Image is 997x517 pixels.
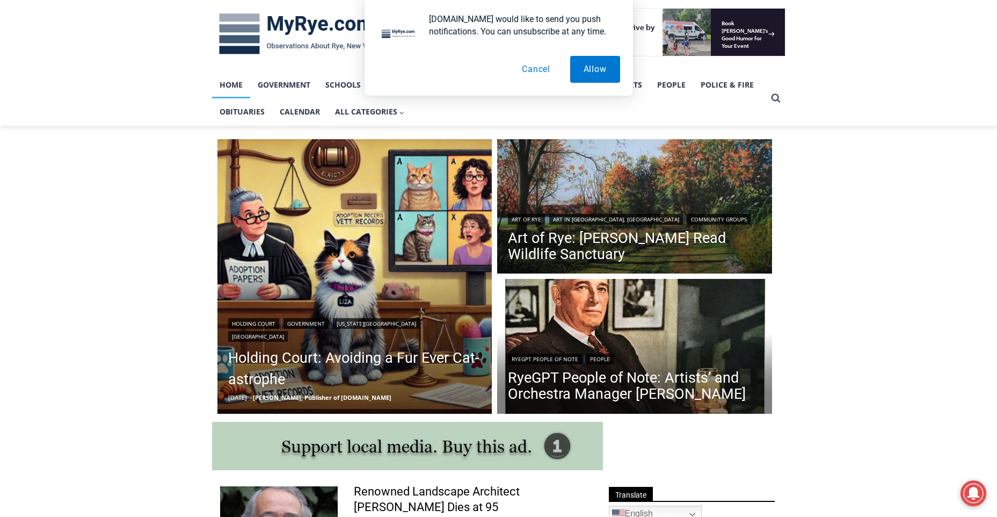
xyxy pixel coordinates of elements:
time: [DATE] [228,393,247,401]
a: Open Tues. - Sun. [PHONE_NUMBER] [1,108,108,134]
a: RyeGPT People of Note: Artists’ and Orchestra Manager [PERSON_NAME] [508,370,761,402]
div: "[PERSON_NAME] and I covered the [DATE] Parade, which was a really eye opening experience as I ha... [271,1,507,104]
a: People [586,354,614,364]
button: Child menu of All Categories [328,98,412,125]
a: Book [PERSON_NAME]'s Good Humor for Your Event [319,3,388,49]
button: View Search Form [766,89,785,108]
a: Holding Court: Avoiding a Fur Ever Cat-astrophe [228,347,482,390]
a: Art of Rye: [PERSON_NAME] Read Wildlife Sanctuary [508,230,761,262]
a: Holding Court [228,318,279,329]
a: Obituaries [212,98,272,125]
a: Art of Rye [508,214,545,225]
a: Government [283,318,329,329]
nav: Primary Navigation [212,71,766,126]
div: [DOMAIN_NAME] would like to send you push notifications. You can unsubscribe at any time. [420,13,620,38]
a: Art in [GEOGRAPHIC_DATA], [GEOGRAPHIC_DATA] [549,214,683,225]
div: Book [PERSON_NAME]'s Good Humor for Your Drive by Birthday [70,14,265,34]
a: Read More Holding Court: Avoiding a Fur Ever Cat-astrophe [217,139,492,414]
a: Community Groups [687,214,751,225]
button: Allow [570,56,620,83]
img: (PHOTO: Edith G. Read Wildlife Sanctuary (Acrylic 12x24). Trail along Playland Lake. By Elizabeth... [497,139,772,277]
img: (PHOTO: Lord Calvert Whiskey ad, featuring Arthur Judson, 1946. Public Domain.) [497,279,772,417]
div: | | | [228,316,482,342]
a: Intern @ [DOMAIN_NAME] [258,104,520,134]
div: | | [508,212,761,225]
img: notification icon [377,13,420,56]
div: | [508,351,761,364]
span: – [250,393,253,401]
a: Read More RyeGPT People of Note: Artists’ and Orchestra Manager Arthur Judson [497,279,772,417]
h4: Book [PERSON_NAME]'s Good Humor for Your Event [327,11,374,41]
img: DALLE 2025-08-10 Holding Court - humorous cat custody trial [217,139,492,414]
img: support local media, buy this ad [212,422,603,470]
span: Open Tues. - Sun. [PHONE_NUMBER] [3,111,105,152]
a: Calendar [272,98,328,125]
span: Intern @ [DOMAIN_NAME] [281,107,498,131]
a: [US_STATE][GEOGRAPHIC_DATA] [333,318,420,329]
a: Renowned Landscape Architect [PERSON_NAME] Dies at 95 [354,484,590,515]
div: "the precise, almost orchestrated movements of cutting and assembling sushi and [PERSON_NAME] mak... [111,67,158,128]
button: Cancel [508,56,564,83]
a: Read More Art of Rye: Edith G. Read Wildlife Sanctuary [497,139,772,277]
a: [PERSON_NAME], Publisher of [DOMAIN_NAME] [253,393,391,401]
a: RyeGPT People of Note [508,354,582,364]
a: [GEOGRAPHIC_DATA] [228,331,288,342]
img: s_800_d653096d-cda9-4b24-94f4-9ae0c7afa054.jpeg [260,1,324,49]
span: Translate [609,487,653,501]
